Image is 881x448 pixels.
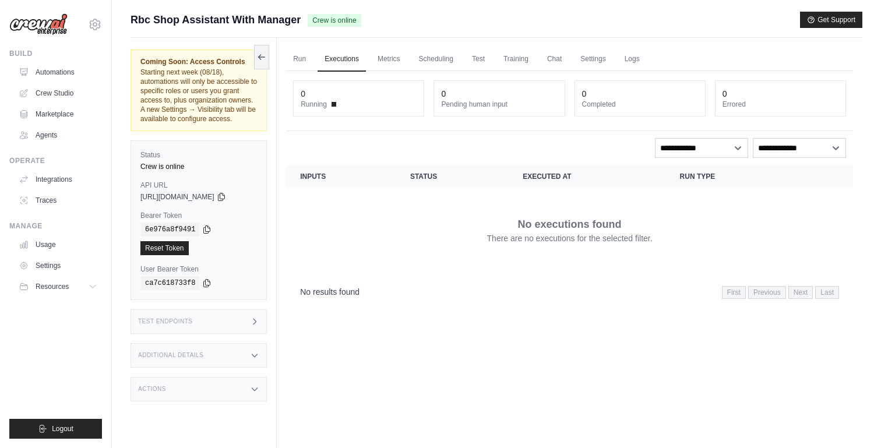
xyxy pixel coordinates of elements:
span: [URL][DOMAIN_NAME] [140,192,214,202]
a: Reset Token [140,241,189,255]
label: User Bearer Token [140,264,257,274]
span: Resources [36,282,69,291]
span: First [722,286,746,299]
nav: Pagination [286,277,853,306]
span: Next [788,286,813,299]
div: 0 [301,88,305,100]
h3: Actions [138,386,166,393]
code: ca7c618733f8 [140,276,200,290]
button: Logout [9,419,102,439]
label: Status [140,150,257,160]
a: Crew Studio [14,84,102,103]
button: Resources [14,277,102,296]
span: Rbc Shop Assistant With Manager [131,12,301,28]
a: Run [286,47,313,72]
a: Traces [14,191,102,210]
a: Automations [14,63,102,82]
dt: Errored [723,100,838,109]
span: Previous [748,286,786,299]
a: Settings [573,47,612,72]
a: Settings [14,256,102,275]
th: Executed at [509,165,665,188]
section: Crew executions table [286,165,853,306]
div: 0 [441,88,446,100]
a: Scheduling [412,47,460,72]
th: Run Type [666,165,796,188]
th: Status [396,165,509,188]
nav: Pagination [722,286,839,299]
span: Crew is online [308,14,361,27]
h3: Test Endpoints [138,318,193,325]
th: Inputs [286,165,396,188]
a: Marketplace [14,105,102,124]
a: Logs [618,47,647,72]
a: Agents [14,126,102,144]
a: Chat [540,47,569,72]
div: Operate [9,156,102,165]
a: Executions [318,47,366,72]
p: No executions found [518,216,622,232]
a: Usage [14,235,102,254]
span: Coming Soon: Access Controls [140,57,257,66]
a: Metrics [371,47,407,72]
div: 0 [582,88,587,100]
div: Build [9,49,102,58]
p: There are no executions for the selected filter. [487,232,653,244]
label: API URL [140,181,257,190]
span: Logout [52,424,73,433]
label: Bearer Token [140,211,257,220]
img: Logo [9,13,68,36]
div: Manage [9,221,102,231]
dt: Pending human input [441,100,557,109]
p: No results found [300,286,360,298]
div: 0 [723,88,727,100]
span: Starting next week (08/18), automations will only be accessible to specific roles or users you gr... [140,68,257,123]
code: 6e976a8f9491 [140,223,200,237]
button: Get Support [800,12,862,28]
a: Test [465,47,492,72]
h3: Additional Details [138,352,203,359]
span: Running [301,100,327,109]
a: Integrations [14,170,102,189]
dt: Completed [582,100,698,109]
span: Last [815,286,839,299]
div: Crew is online [140,162,257,171]
a: Training [496,47,535,72]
